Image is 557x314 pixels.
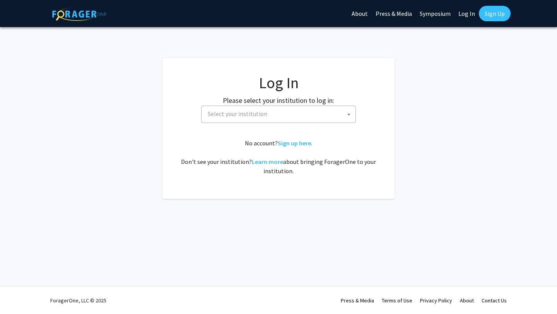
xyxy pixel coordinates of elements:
[341,297,374,304] a: Press & Media
[420,297,452,304] a: Privacy Policy
[382,297,412,304] a: Terms of Use
[482,297,507,304] a: Contact Us
[205,106,355,122] span: Select your institution
[278,139,311,147] a: Sign up here
[178,73,379,92] h1: Log In
[252,158,283,166] a: Learn more about bringing ForagerOne to your institution
[52,7,106,21] img: ForagerOne Logo
[208,110,267,118] span: Select your institution
[479,6,511,21] a: Sign Up
[201,106,356,123] span: Select your institution
[223,95,334,106] label: Please select your institution to log in:
[178,138,379,176] div: No account? . Don't see your institution? about bringing ForagerOne to your institution.
[460,297,474,304] a: About
[50,287,106,314] div: ForagerOne, LLC © 2025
